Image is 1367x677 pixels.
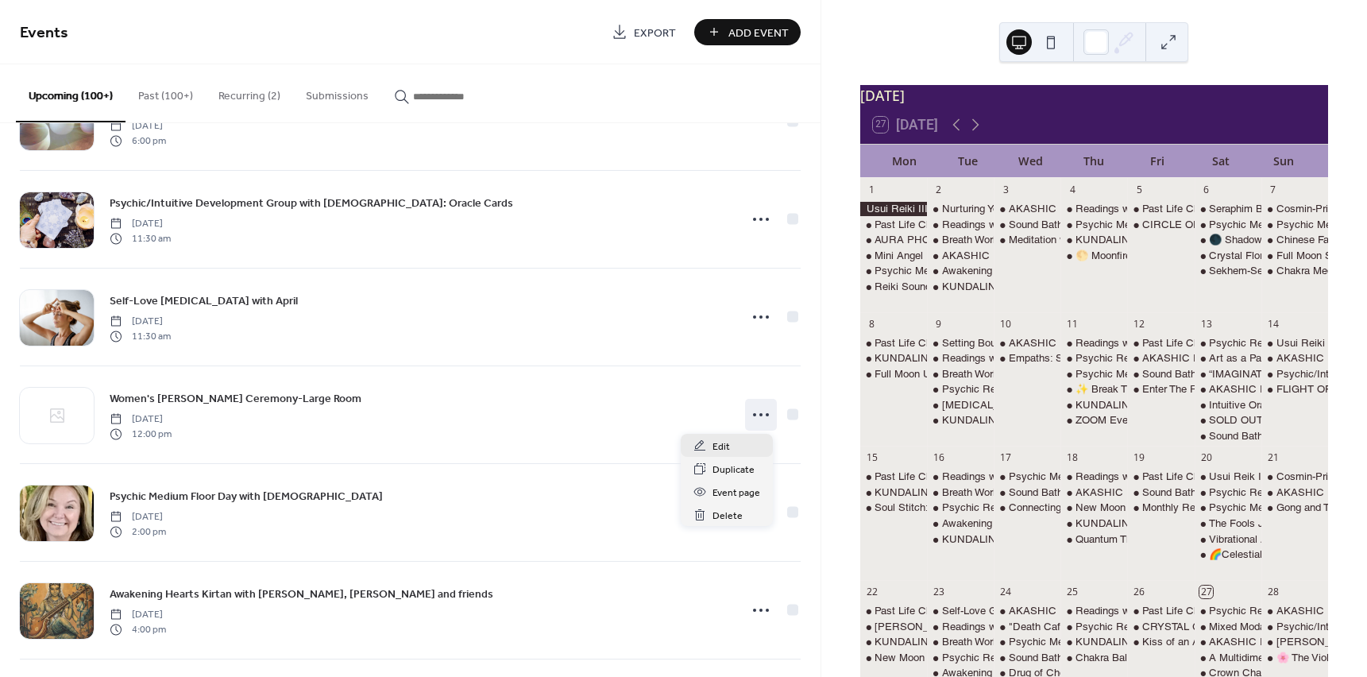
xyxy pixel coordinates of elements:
div: Awakening the Heart: A Journey to Inner Peace with Valeri [927,516,994,531]
div: ✨ Break Through the Fear of Embodying Your Light ✨with Rose [1060,382,1127,397]
div: AKASHIC RECORDS READING with Valeri (& Other Psychic Services) [994,336,1060,350]
div: Psychic Readings Floor Day with [PERSON_NAME]!! [1075,351,1328,366]
div: Past Life Charts or Oracle Readings with [PERSON_NAME] [875,604,1156,618]
div: Connecting with the Female Archangels - meditation with Leeza [994,501,1060,515]
div: KUNDALINI YOGA [875,486,963,500]
div: 7 [1266,183,1280,196]
div: Psychic Readings Floor Day with Gayla!! [1195,604,1261,618]
div: 15 [865,451,879,465]
div: Mixed Modality Healing Circle with Valeri & June [1195,620,1261,634]
div: KUNDALINI YOGA [1060,233,1127,247]
div: 17 [999,451,1013,465]
div: Psychic Medium Floor Day with Crista [860,264,927,278]
div: Cosmin-Private Event [1261,470,1328,484]
div: KUNDALINI YOGA [1060,516,1127,531]
div: Sound Bath Toning Meditation with Singing Bowls & Channeled Light Language & Song [994,218,1060,232]
div: Full Moon Unicorn Reiki Circle with Leeza [860,367,927,381]
div: Enter The Realm of Faerie - Guided Meditation [1127,382,1194,397]
div: Empaths: Sensitive but Not Shattered A Resilience Training for Energetically Aware People [994,351,1060,366]
div: Wed [999,145,1063,177]
div: Psychic Medium Floor Day with [DEMOGRAPHIC_DATA] [1009,470,1277,484]
div: Awakening the Heart: A Journey to Inner Peace with [PERSON_NAME] [942,516,1275,531]
div: Nurturing Your Body Group Repatterning on Zoom [927,202,994,216]
div: 2 [932,183,945,196]
div: 🌑 Shadow Work: Healing the Wounds of the Soul with Shay [1195,233,1261,247]
span: [DATE] [110,510,166,524]
div: Setting Boundaries Group Repatterning on Zoom [942,336,1166,350]
div: KUNDALINI YOGA [927,413,994,427]
div: Psychic/Intuitive Development Group with Crista [1261,367,1328,381]
div: Psychic Medium Floor Day with [DEMOGRAPHIC_DATA] [1075,218,1344,232]
div: Meditation with the Ascended Masters with Leeza [994,233,1060,247]
div: Monthly Reiki Circle and Meditation [1142,501,1307,515]
div: KUNDALINI YOGA [1075,398,1164,412]
div: Meditation with the Ascended Masters with [PERSON_NAME] [1009,233,1299,247]
div: Past Life Charts or Oracle Readings with April Azzolino [1127,470,1194,484]
div: Sun [1252,145,1315,177]
div: 16 [932,451,945,465]
div: KUNDALINI YOGA [942,532,1031,547]
div: Mini Angel Reiki Package with [PERSON_NAME] [875,249,1106,263]
div: Hypnotic Cord Cutting Class with April [927,398,994,412]
button: Add Event [694,19,801,45]
span: Events [20,17,68,48]
div: "Death Café Las Vegas" [994,620,1060,634]
button: Upcoming (100+) [16,64,126,122]
div: Readings with Psychic Medium [PERSON_NAME] [942,351,1180,366]
div: KUNDALINI YOGA [860,351,927,366]
div: Readings with Psychic Medium Ashley Jodra [927,351,994,366]
div: Self-Love Group Repatterning on Zoom [942,604,1122,618]
a: Awakening Hearts Kirtan with [PERSON_NAME], [PERSON_NAME] and friends [110,585,493,603]
div: Psychic Readings Floor Day with [PERSON_NAME]!! [942,501,1195,515]
span: Women's [PERSON_NAME] Ceremony-Large Room [110,391,361,408]
div: KUNDALINI YOGA [860,486,927,500]
div: FLIGHT OF THE SERAPH with Sean [1261,382,1328,397]
div: Soul Stitch: Sewing Your Spirit Poppet with Elowynn [860,501,927,515]
div: Readings with Psychic Medium [PERSON_NAME] [1075,336,1313,350]
div: 12 [1133,317,1146,331]
div: Past Life Charts or Oracle Readings with [PERSON_NAME] [875,336,1156,350]
div: [MEDICAL_DATA] Cord Cutting Class with April [942,398,1164,412]
div: SOLD OUT!!-Don Jose Ruiz presents The House of the Art of Dreams Summer–Fall 2025 Tour [1195,413,1261,427]
div: Sound Bath Toning Meditation with Singing Bowls & Channeled Light Language & Song [1195,429,1261,443]
span: 2:00 pm [110,524,166,539]
div: Breath Work & Sound Bath Meditation with [PERSON_NAME] [942,367,1230,381]
a: Psychic/Intuitive Development Group with [DEMOGRAPHIC_DATA]: Oracle Cards [110,194,513,212]
div: Gong and Tibetan Sound Bowls Bath: Heart Chakra Cleanse [1261,501,1328,515]
div: AKASHIC RECORDS READING with Valeri (& Other Psychic Services) [1261,604,1328,618]
div: Breath Work & Sound Bath Meditation with [PERSON_NAME] [942,233,1230,247]
div: Psychic Medium Floor Day with [DEMOGRAPHIC_DATA] [875,264,1143,278]
button: Submissions [293,64,381,121]
div: Readings with Psychic Medium Ashley Jodra [1060,202,1127,216]
span: [DATE] [110,412,172,427]
div: Chinese Face Reading Intensive Decode the Story Written on Your Face with Matt NLP [1261,233,1328,247]
div: Sound Bath Meditation! with Kelli [1127,367,1194,381]
div: The Fools Journey - a Walk through the Major Arcana with Leeza [1195,516,1261,531]
span: 12:00 pm [110,427,172,441]
div: "Death Café [GEOGRAPHIC_DATA]" [1009,620,1182,634]
span: Edit [712,439,730,455]
div: KUNDALINI YOGA [875,635,963,649]
div: ZOOM Event: Dimensional Deep Dive with the Council -CHANNELING with Karen [1060,413,1127,427]
div: Past Life Charts or Oracle Readings with April Azzolino [1127,202,1194,216]
div: KUNDALINI YOGA [875,351,963,366]
a: Psychic Medium Floor Day with [DEMOGRAPHIC_DATA] [110,487,383,505]
span: 11:30 am [110,231,171,246]
span: Export [634,25,676,41]
div: AKASHIC RECORDS READING with Valeri (& Other Psychic Services) [927,249,994,263]
div: Awakening the Heart: A Journey to Inner Peace with [PERSON_NAME] [942,264,1275,278]
span: Self-Love [MEDICAL_DATA] with April [110,293,298,310]
div: Psychic Medium Floor Day with Crista [1195,218,1261,232]
div: KUNDALINI YOGA [927,532,994,547]
a: Self-Love [MEDICAL_DATA] with April [110,292,298,310]
div: Crystal Floral Sound Bath w/ Elowynn [1195,249,1261,263]
div: Readings with Psychic Medium [PERSON_NAME] [942,470,1180,484]
div: [PERSON_NAME] "Channeling Session" [875,620,1066,634]
div: Full Moon Sound Bath – A Night of Release & Renewal with Noella [1261,249,1328,263]
div: Cosmin-Private Event [1261,202,1328,216]
div: AKASHIC RECORDS READING with Valeri (& Other Psychic Services) [994,202,1060,216]
div: Full Moon Unicorn Reiki Circle with Leeza [875,367,1069,381]
div: AKASHIC RECORDS READING with Valeri (& Other Psychic Services) [1195,635,1261,649]
div: 18 [1066,451,1079,465]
